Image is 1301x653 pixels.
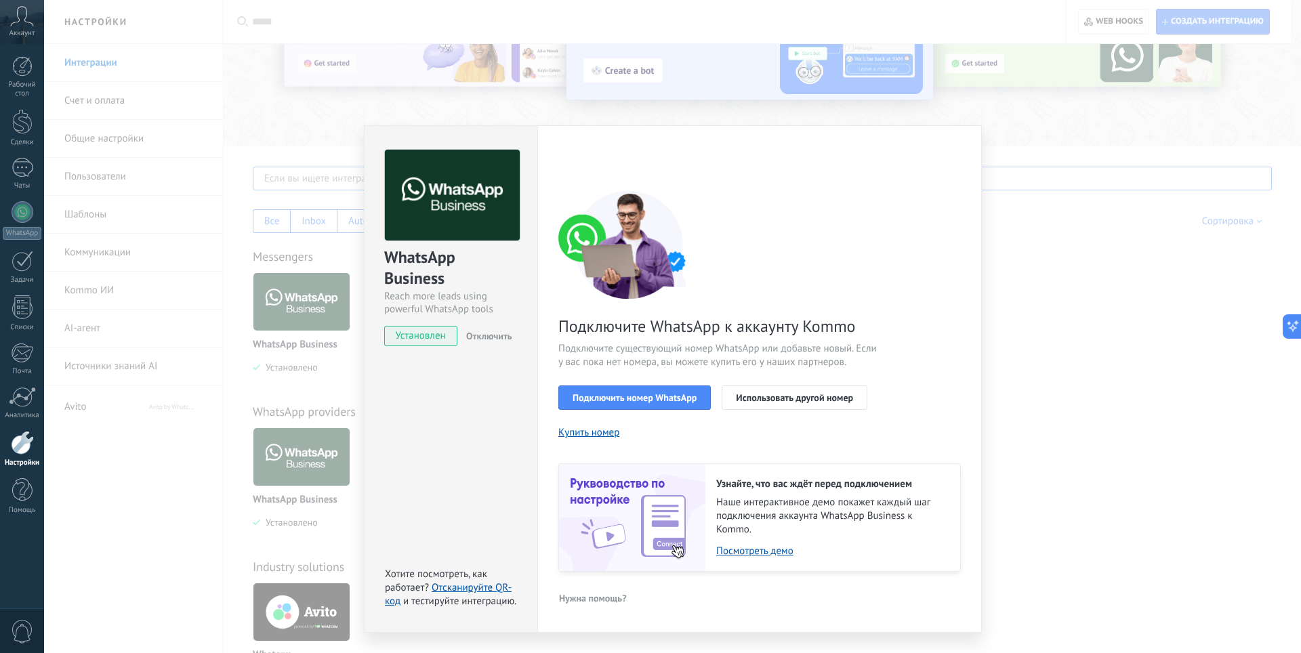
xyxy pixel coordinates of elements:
[3,182,42,190] div: Чаты
[573,393,697,402] span: Подключить номер WhatsApp
[716,545,947,557] a: Посмотреть демо
[466,330,512,342] span: Отключить
[722,385,867,410] button: Использовать другой номер
[385,326,457,346] span: Установлен
[385,581,512,608] a: Отсканируйте QR-код
[403,595,516,608] span: и тестируйте интеграцию.
[716,478,947,490] h2: Узнайте, что вас ждёт перед подключением
[558,190,701,299] img: connect number
[3,227,41,240] div: WhatsApp
[3,323,42,332] div: Списки
[558,385,711,410] button: Подключить номер WhatsApp
[558,588,627,608] button: Нужна помощь?
[558,316,881,337] span: Подключите WhatsApp к аккаунту Kommo
[461,326,512,346] button: Отключить
[9,29,35,38] span: Аккаунт
[3,81,42,98] div: Рабочий стол
[384,290,518,316] div: Reach more leads using powerful WhatsApp tools
[3,276,42,285] div: Задачи
[3,459,42,467] div: Настройки
[3,138,42,147] div: Сделки
[736,393,853,402] span: Использовать другой номер
[385,150,520,241] img: logo_main.png
[559,593,627,603] span: Нужна помощь?
[716,496,947,536] span: Наше интерактивное демо покажет каждый шаг подключения аккаунта WhatsApp Business к Kommo.
[3,367,42,376] div: Почта
[385,568,487,594] span: Хотите посмотреть, как работает?
[558,342,881,369] span: Подключите существующий номер WhatsApp или добавьте новый. Если у вас пока нет номера, вы можете ...
[3,506,42,515] div: Помощь
[3,411,42,420] div: Аналитика
[384,247,518,290] div: WhatsApp Business
[558,426,619,439] button: Купить номер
